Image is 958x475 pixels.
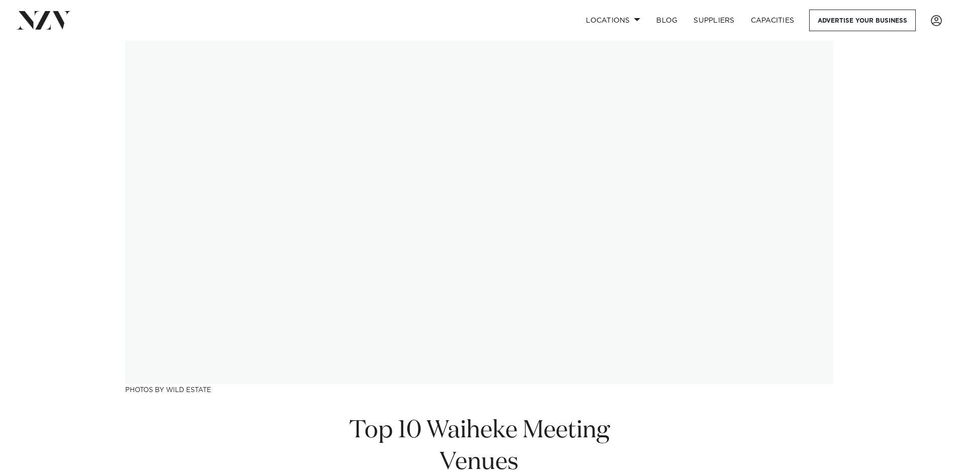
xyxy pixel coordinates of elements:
a: BLOG [648,10,685,31]
a: Locations [578,10,648,31]
a: SUPPLIERS [685,10,742,31]
h3: Photos by Wild Estate [125,384,833,395]
img: nzv-logo.png [16,11,71,29]
a: Capacities [743,10,803,31]
a: Advertise your business [809,10,916,31]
